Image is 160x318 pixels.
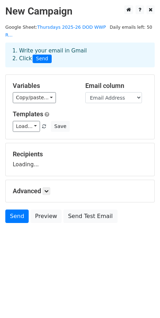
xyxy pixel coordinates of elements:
button: Save [51,121,69,132]
h5: Email column [85,82,147,90]
a: Templates [13,110,43,118]
small: Google Sheet: [5,24,106,38]
span: Send [33,55,52,63]
div: 1. Write your email in Gmail 2. Click [7,47,153,63]
div: Loading... [13,150,147,169]
a: Daily emails left: 50 [107,24,155,30]
h5: Variables [13,82,75,90]
a: Send Test Email [63,210,117,223]
a: Preview [30,210,62,223]
span: Daily emails left: 50 [107,23,155,31]
a: Send [5,210,29,223]
a: Thursdays 2025-26 DOD WWP R... [5,24,106,38]
h5: Advanced [13,187,147,195]
h2: New Campaign [5,5,155,17]
h5: Recipients [13,150,147,158]
a: Copy/paste... [13,92,56,103]
a: Load... [13,121,40,132]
